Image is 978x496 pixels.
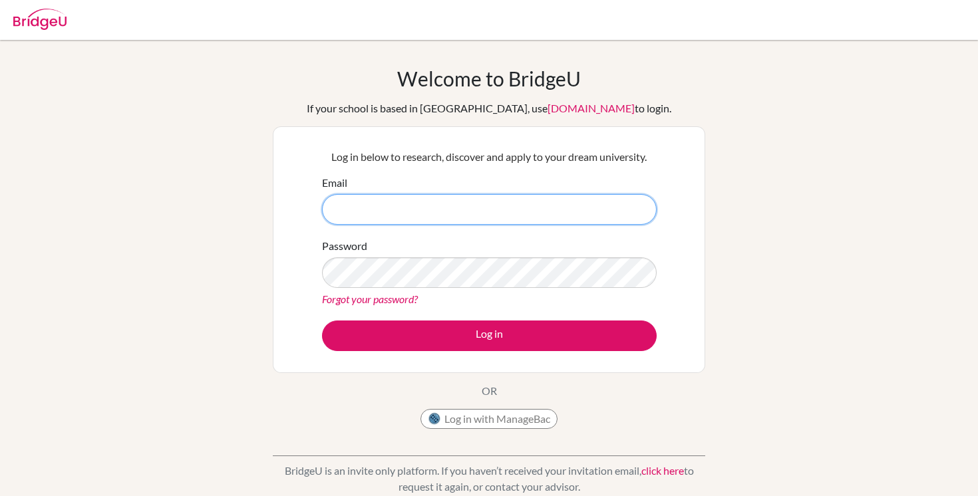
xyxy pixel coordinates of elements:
button: Log in with ManageBac [420,409,558,429]
p: BridgeU is an invite only platform. If you haven’t received your invitation email, to request it ... [273,463,705,495]
label: Password [322,238,367,254]
label: Email [322,175,347,191]
h1: Welcome to BridgeU [397,66,581,90]
div: If your school is based in [GEOGRAPHIC_DATA], use to login. [307,100,671,116]
a: click here [641,464,684,477]
p: OR [482,383,497,399]
img: Bridge-U [13,9,67,30]
p: Log in below to research, discover and apply to your dream university. [322,149,657,165]
a: Forgot your password? [322,293,418,305]
a: [DOMAIN_NAME] [548,102,635,114]
button: Log in [322,320,657,351]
